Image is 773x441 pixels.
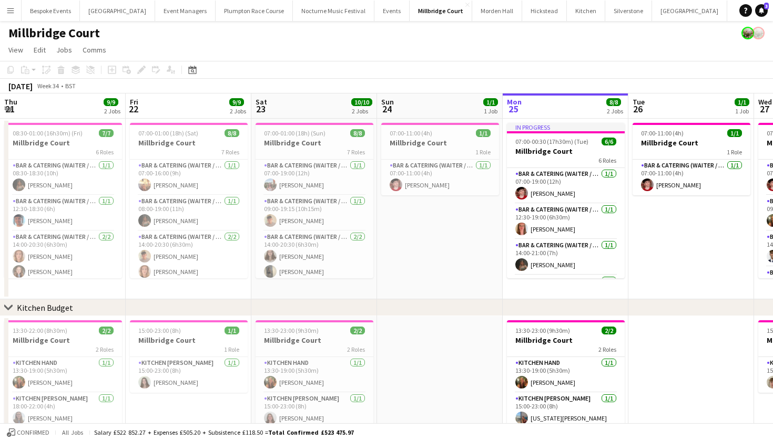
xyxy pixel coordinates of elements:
[507,204,625,239] app-card-role: Bar & Catering (Waiter / waitress)1/112:30-19:00 (6h30m)[PERSON_NAME]
[264,327,319,334] span: 13:30-23:00 (9h30m)
[741,27,754,39] app-user-avatar: Staffing Manager
[757,103,772,115] span: 27
[507,123,625,278] app-job-card: In progress07:00-00:30 (17h30m) (Tue)6/6Millbridge Court6 RolesBar & Catering (Waiter / waitress)...
[52,43,76,57] a: Jobs
[605,1,652,21] button: Silverstone
[602,327,616,334] span: 2/2
[598,345,616,353] span: 2 Roles
[507,146,625,156] h3: Millbridge Court
[4,97,17,107] span: Thu
[522,1,567,21] button: Hickstead
[507,275,625,311] app-card-role: Bar & Catering (Waiter / waitress)1/1
[138,129,198,137] span: 07:00-01:00 (18h) (Sat)
[381,160,499,195] app-card-role: Bar & Catering (Waiter / waitress)1/107:00-11:00 (4h)[PERSON_NAME]
[410,1,472,21] button: Millbridge Court
[507,97,522,107] span: Mon
[507,335,625,345] h3: Millbridge Court
[229,98,244,106] span: 9/9
[350,327,365,334] span: 2/2
[507,320,625,428] app-job-card: 13:30-23:00 (9h30m)2/2Millbridge Court2 RolesKitchen Hand1/113:30-19:00 (5h30m)[PERSON_NAME]Kitch...
[83,45,106,55] span: Comms
[507,357,625,393] app-card-role: Kitchen Hand1/113:30-19:00 (5h30m)[PERSON_NAME]
[256,160,373,195] app-card-role: Bar & Catering (Waiter / waitress)1/107:00-19:00 (12h)[PERSON_NAME]
[256,123,373,278] app-job-card: 07:00-01:00 (18h) (Sun)8/8Millbridge Court7 RolesBar & Catering (Waiter / waitress)1/107:00-19:00...
[221,148,239,156] span: 7 Roles
[4,123,122,278] app-job-card: 08:30-01:00 (16h30m) (Fri)7/7Millbridge Court6 RolesBar & Catering (Waiter / waitress)1/108:30-18...
[4,320,122,428] app-job-card: 13:30-22:00 (8h30m)2/2Millbridge Court2 RolesKitchen Hand1/113:30-19:00 (5h30m)[PERSON_NAME]Kitch...
[17,429,49,436] span: Confirmed
[256,335,373,345] h3: Millbridge Court
[507,168,625,204] app-card-role: Bar & Catering (Waiter / waitress)1/107:00-19:00 (12h)[PERSON_NAME]
[138,327,181,334] span: 15:00-23:00 (8h)
[17,302,73,313] div: Kitchen Budget
[8,45,23,55] span: View
[735,98,749,106] span: 1/1
[34,45,46,55] span: Edit
[347,148,365,156] span: 7 Roles
[130,195,248,231] app-card-role: Bar & Catering (Waiter / waitress)1/108:00-19:00 (11h)[PERSON_NAME]
[727,148,742,156] span: 1 Role
[130,357,248,393] app-card-role: Kitchen [PERSON_NAME]1/115:00-23:00 (8h)[PERSON_NAME]
[8,81,33,91] div: [DATE]
[22,1,80,21] button: Bespoke Events
[350,129,365,137] span: 8/8
[735,107,749,115] div: 1 Job
[96,345,114,353] span: 2 Roles
[631,103,645,115] span: 26
[256,320,373,428] app-job-card: 13:30-23:00 (9h30m)2/2Millbridge Court2 RolesKitchen Hand1/113:30-19:00 (5h30m)[PERSON_NAME]Kitch...
[94,428,354,436] div: Salary £522 852.27 + Expenses £505.20 + Subsistence £118.50 =
[381,97,394,107] span: Sun
[484,107,497,115] div: 1 Job
[8,25,100,41] h1: Millbridge Court
[256,393,373,428] app-card-role: Kitchen [PERSON_NAME]1/115:00-23:00 (8h)[PERSON_NAME]
[515,138,588,145] span: 07:00-00:30 (17h30m) (Tue)
[99,129,114,137] span: 7/7
[374,1,410,21] button: Events
[230,107,246,115] div: 2 Jobs
[293,1,374,21] button: Nocturne Music Festival
[381,123,499,195] app-job-card: 07:00-11:00 (4h)1/1Millbridge Court1 RoleBar & Catering (Waiter / waitress)1/107:00-11:00 (4h)[PE...
[633,123,750,195] app-job-card: 07:00-11:00 (4h)1/1Millbridge Court1 RoleBar & Catering (Waiter / waitress)1/107:00-11:00 (4h)[PE...
[633,160,750,195] app-card-role: Bar & Catering (Waiter / waitress)1/107:00-11:00 (4h)[PERSON_NAME]
[130,231,248,282] app-card-role: Bar & Catering (Waiter / waitress)2/214:00-20:30 (6h30m)[PERSON_NAME][PERSON_NAME]
[598,156,616,164] span: 6 Roles
[104,98,118,106] span: 9/9
[641,129,684,137] span: 07:00-11:00 (4h)
[5,427,51,438] button: Confirmed
[128,103,138,115] span: 22
[4,138,122,148] h3: Millbridge Court
[256,231,373,282] app-card-role: Bar & Catering (Waiter / waitress)2/214:00-20:30 (6h30m)[PERSON_NAME][PERSON_NAME]
[216,1,293,21] button: Plumpton Race Course
[130,320,248,393] div: 15:00-23:00 (8h)1/1Millbridge Court1 RoleKitchen [PERSON_NAME]1/115:00-23:00 (8h)[PERSON_NAME]
[4,335,122,345] h3: Millbridge Court
[758,97,772,107] span: Wed
[505,103,522,115] span: 25
[225,327,239,334] span: 1/1
[155,1,216,21] button: Event Managers
[104,107,120,115] div: 2 Jobs
[254,103,267,115] span: 23
[78,43,110,57] a: Comms
[764,3,769,9] span: 3
[475,148,491,156] span: 1 Role
[351,98,372,106] span: 10/10
[225,129,239,137] span: 8/8
[4,393,122,428] app-card-role: Kitchen [PERSON_NAME]1/118:00-22:00 (4h)[PERSON_NAME]
[80,1,155,21] button: [GEOGRAPHIC_DATA]
[4,160,122,195] app-card-role: Bar & Catering (Waiter / waitress)1/108:30-18:30 (10h)[PERSON_NAME]
[224,345,239,353] span: 1 Role
[352,107,372,115] div: 2 Jobs
[130,123,248,278] app-job-card: 07:00-01:00 (18h) (Sat)8/8Millbridge Court7 RolesBar & Catering (Waiter / waitress)1/107:00-16:00...
[3,103,17,115] span: 21
[13,327,67,334] span: 13:30-22:00 (8h30m)
[507,123,625,131] div: In progress
[472,1,522,21] button: Morden Hall
[606,98,621,106] span: 8/8
[29,43,50,57] a: Edit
